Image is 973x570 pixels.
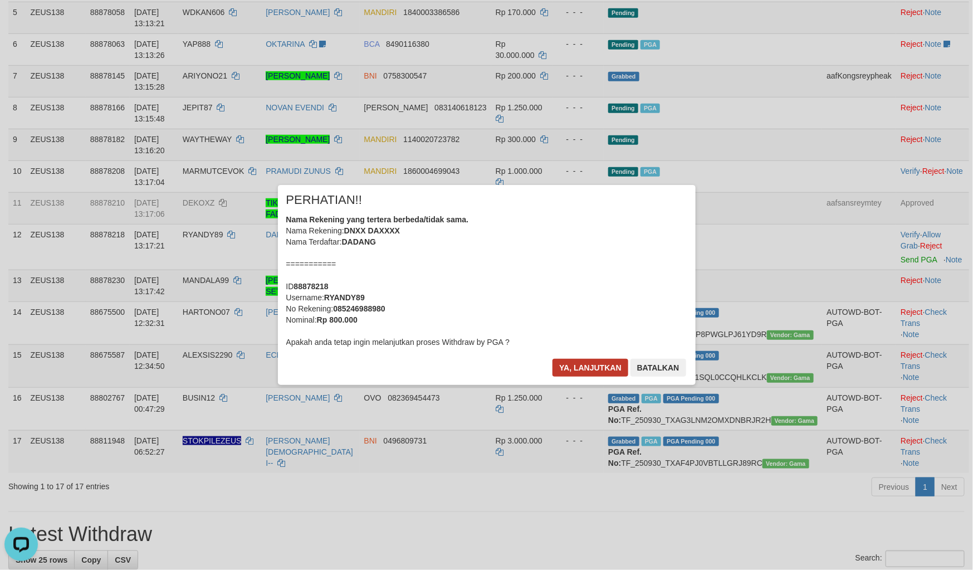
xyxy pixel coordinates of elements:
button: Ya, lanjutkan [552,359,628,377]
div: Nama Rekening: Nama Terdaftar: =========== ID Username: No Rekening: Nominal: Apakah anda tetap i... [286,214,687,348]
span: PERHATIAN!! [286,194,363,206]
b: 085246988980 [333,304,385,313]
b: Rp 800.000 [317,315,358,324]
b: DNXX DAXXXX [344,226,400,235]
b: DADANG [342,237,376,246]
b: Nama Rekening yang tertera berbeda/tidak sama. [286,215,469,224]
button: Batalkan [630,359,686,377]
b: RYANDY89 [324,293,365,302]
b: 88878218 [294,282,329,291]
button: Open LiveChat chat widget [4,4,38,38]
